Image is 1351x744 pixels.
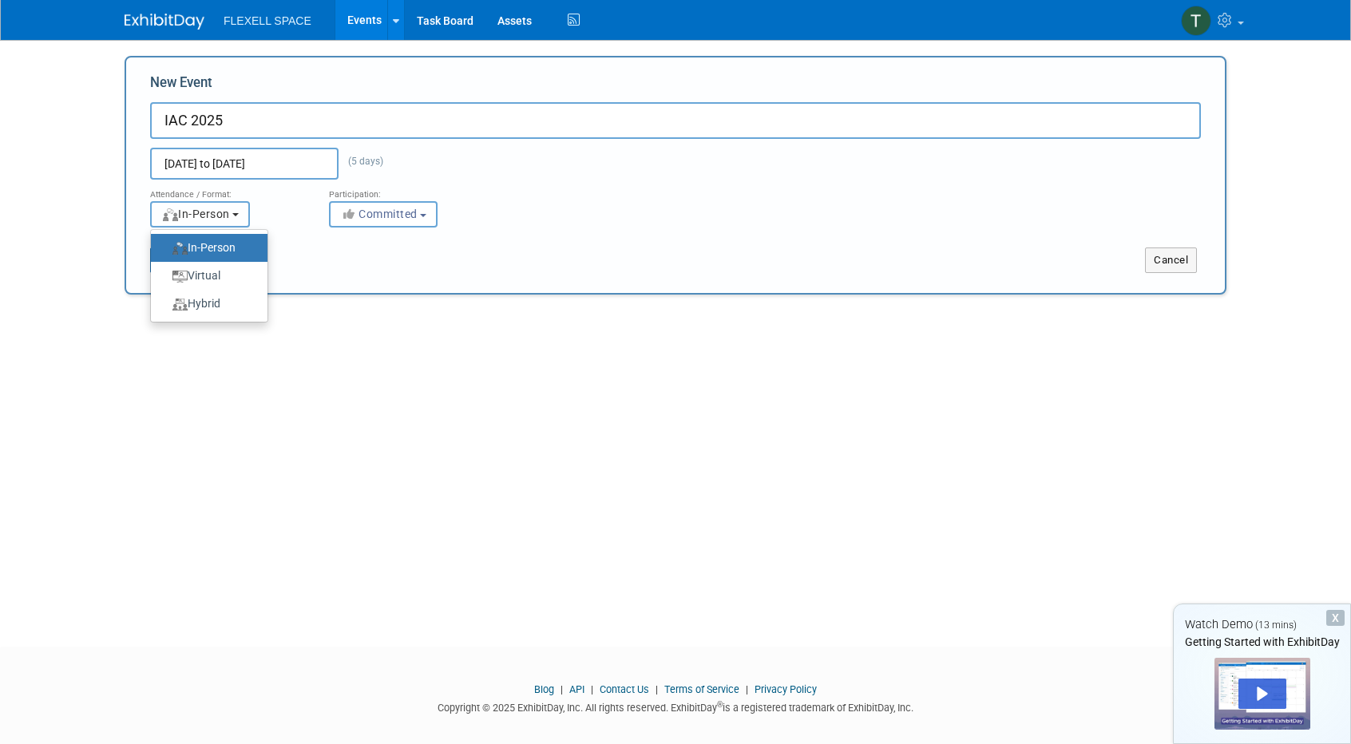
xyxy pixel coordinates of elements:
[1181,6,1211,36] img: Taehun Ahn
[755,683,817,695] a: Privacy Policy
[172,299,188,311] img: Format-Hybrid.png
[1326,610,1345,626] div: Dismiss
[1238,679,1286,709] div: Play
[161,208,230,220] span: In-Person
[742,683,752,695] span: |
[159,237,252,259] label: In-Person
[172,242,188,255] img: Format-InPerson.png
[1174,634,1350,650] div: Getting Started with ExhibitDay
[1145,247,1197,273] button: Cancel
[150,102,1201,139] input: Name of Trade Show / Conference
[652,683,662,695] span: |
[664,683,739,695] a: Terms of Service
[339,156,383,167] span: (5 days)
[557,683,567,695] span: |
[329,180,484,200] div: Participation:
[717,700,723,709] sup: ®
[224,14,311,27] span: FLEXELL SPACE
[125,14,204,30] img: ExhibitDay
[150,201,250,228] button: In-Person
[150,148,339,180] input: Start Date - End Date
[159,265,252,287] label: Virtual
[150,73,212,98] label: New Event
[1255,619,1297,631] span: (13 mins)
[534,683,554,695] a: Blog
[172,271,188,283] img: Format-Virtual.png
[150,180,305,200] div: Attendance / Format:
[340,208,418,220] span: Committed
[587,683,597,695] span: |
[329,201,438,228] button: Committed
[600,683,649,695] a: Contact Us
[569,683,584,695] a: API
[159,293,252,315] label: Hybrid
[1174,616,1350,633] div: Watch Demo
